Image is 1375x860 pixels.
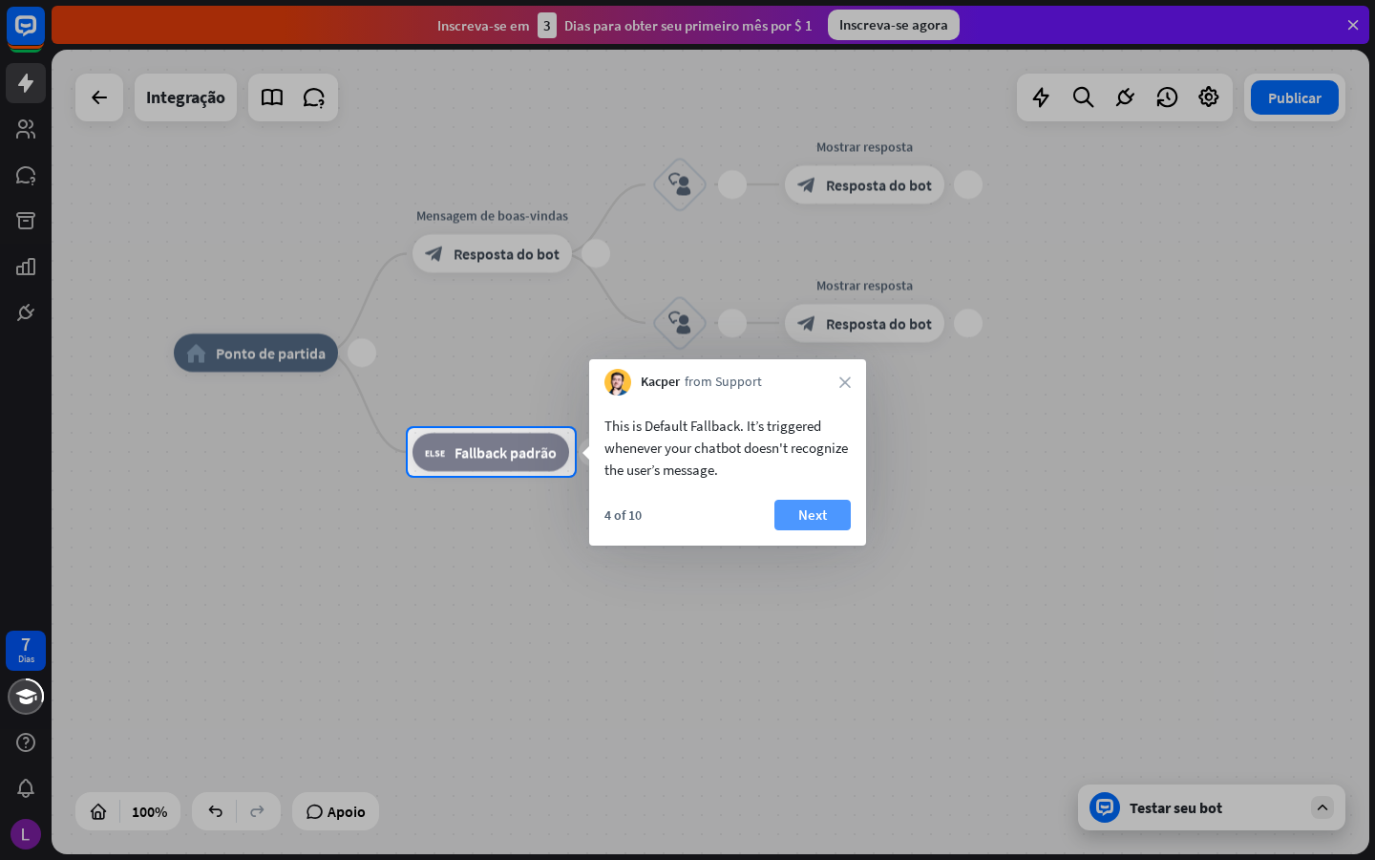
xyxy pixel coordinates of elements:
[774,500,851,530] button: Next
[641,373,680,392] span: Kacper
[604,415,851,481] div: This is Default Fallback. It’s triggered whenever your chatbot doesn't recognize the user’s message.
[798,502,827,528] font: Next
[15,8,73,65] button: Abra o widget de bate-papo do LiveChat
[685,373,762,392] span: from Support
[455,442,557,462] span: Fallback padrão
[425,442,445,462] i: block_fallback
[839,376,851,388] i: close
[604,506,642,524] div: 4 of 10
